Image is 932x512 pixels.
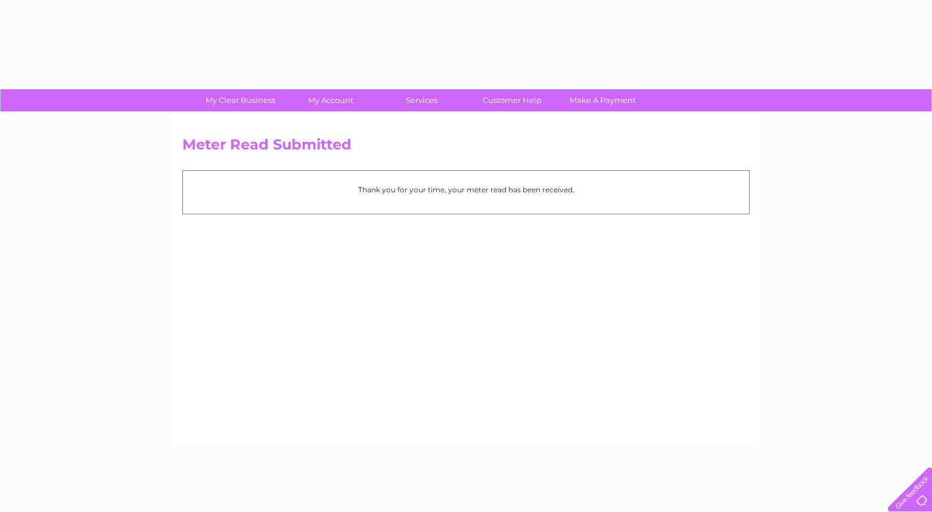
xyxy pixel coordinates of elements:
[282,89,380,111] a: My Account
[189,184,743,195] p: Thank you for your time, your meter read has been received.
[191,89,290,111] a: My Clear Business
[463,89,561,111] a: Customer Help
[182,136,750,159] h2: Meter Read Submitted
[554,89,652,111] a: Make A Payment
[372,89,471,111] a: Services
